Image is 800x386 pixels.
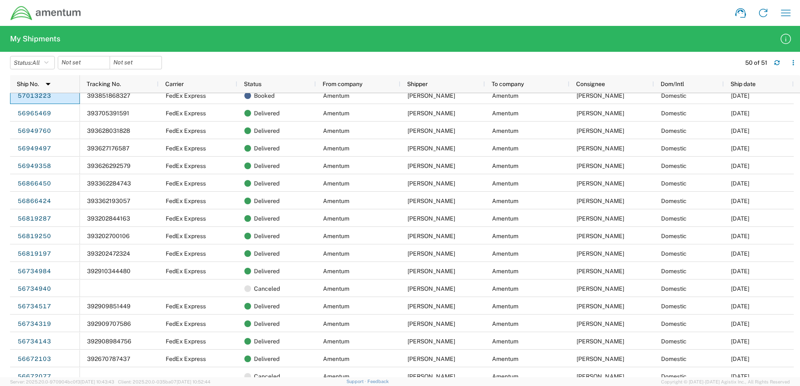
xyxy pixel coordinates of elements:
a: 56734984 [17,265,51,278]
span: Briona Madison [408,145,455,152]
span: Domestic [661,163,687,169]
span: 10/03/2025 [731,92,749,99]
span: 08/29/2025 [731,356,749,362]
span: 09/05/2025 [731,338,749,345]
span: Domestic [661,110,687,117]
span: Briona Madison [408,110,455,117]
button: Status:All [10,56,55,69]
span: Status [244,81,262,87]
span: Domestic [661,180,687,187]
span: Amentum [323,145,349,152]
span: 393628031828 [87,127,130,134]
span: Amentum [323,338,349,345]
span: Domestic [661,145,687,152]
input: Not set [110,56,162,69]
span: Amentum [492,268,518,274]
span: Domestic [661,127,687,134]
a: 56672103 [17,353,51,366]
span: Verona Brown [577,163,624,169]
span: Delivered [254,122,279,140]
span: Verona Brown [577,92,624,99]
span: Amentum [323,268,349,274]
span: Verona Brown [577,198,624,204]
span: Heather Powers [577,338,624,345]
span: 09/15/2025 [731,250,749,257]
span: Amentum [492,250,518,257]
span: 09/05/2025 [731,320,749,327]
span: Angela Paylor [577,285,624,292]
span: FedEx Express [166,268,206,274]
span: Canceled [254,280,280,297]
span: 393362284743 [87,180,131,187]
a: 57013223 [17,89,51,103]
span: 392909707586 [87,320,131,327]
span: 393851868327 [87,92,130,99]
span: Amy Kehoe [577,320,624,327]
span: Amentum [323,198,349,204]
span: Demetra Webb [577,356,624,362]
a: 56819287 [17,212,51,226]
span: Briona Madison [408,127,455,134]
a: 56949358 [17,160,51,173]
span: Shipper [407,81,428,87]
span: Verona Brown [577,303,624,310]
span: Domestic [661,268,687,274]
span: Amentum [323,373,349,380]
span: FedEx Express [166,145,206,152]
span: FedEx Express [166,303,206,310]
span: Demetra Webb [577,373,624,380]
span: 09/26/2025 [731,127,749,134]
span: [DATE] 10:52:44 [177,379,210,384]
span: Domestic [661,233,687,239]
span: Ship date [731,81,756,87]
a: Feedback [367,379,389,384]
span: 393202700106 [87,233,130,239]
span: Amentum [323,285,349,292]
span: Delivered [254,104,279,122]
span: From company [323,81,362,87]
span: FedEx Express [166,110,206,117]
span: Domestic [661,356,687,362]
span: 393202844163 [87,215,130,222]
a: 56866450 [17,177,51,190]
span: Canceled [254,368,280,385]
span: Domestic [661,250,687,257]
a: 56734517 [17,300,51,313]
span: 393202472324 [87,250,130,257]
span: Ship No. [17,81,39,87]
span: 393627176587 [87,145,129,152]
a: 56949497 [17,142,51,155]
span: BJ Heinrich [577,110,624,117]
span: Amentum [492,338,518,345]
span: Amentum [492,92,518,99]
span: Amentum [323,163,349,169]
span: 09/15/2025 [731,233,749,239]
span: 393705391591 [87,110,129,117]
span: Consignee [576,81,605,87]
span: Dom/Intl [661,81,684,87]
span: FedEx Express [166,127,206,134]
a: 56866424 [17,195,51,208]
span: Briona Madison [408,92,455,99]
span: Amentum [492,303,518,310]
span: FedEx Express [166,198,206,204]
span: 392908984756 [87,338,131,345]
a: 56672077 [17,370,51,383]
span: Delivered [254,297,279,315]
span: Delivered [254,157,279,175]
span: 09/15/2025 [731,215,749,222]
span: Amentum [492,198,518,204]
img: arrow-dropdown.svg [41,77,55,91]
a: 56965469 [17,107,51,120]
span: 09/29/2025 [731,110,749,117]
span: 08/15/2025 [731,373,749,380]
a: 56819197 [17,247,51,261]
span: 393626292579 [87,163,131,169]
span: Amentum [492,215,518,222]
span: Heather Powers [577,180,624,187]
a: 56949760 [17,124,51,138]
span: Briona Madison [408,303,455,310]
span: Briona Madison [408,320,455,327]
span: Amentum [492,356,518,362]
span: FedEx Express [166,92,206,99]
